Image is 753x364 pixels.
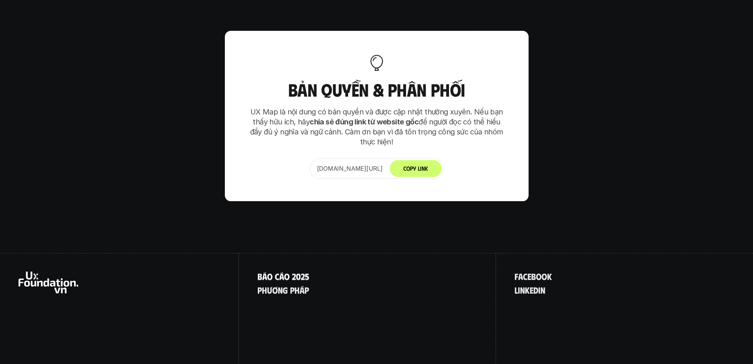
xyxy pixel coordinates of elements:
span: n [540,285,545,295]
span: p [257,285,262,295]
span: o [267,262,273,271]
span: á [279,262,284,271]
span: g [283,285,288,295]
span: e [530,285,533,295]
h3: Bản quyền & Phân phối [247,80,506,100]
span: ơ [272,285,278,295]
p: [DOMAIN_NAME][URL] [317,164,383,173]
span: k [547,271,552,281]
a: Báocáo2025 [257,271,309,281]
span: o [536,271,542,281]
span: á [300,285,304,295]
span: p [304,285,309,295]
span: f [514,271,518,281]
span: l [514,285,518,295]
span: h [294,285,300,295]
span: 2 [301,262,305,271]
button: Copy Link [390,160,442,177]
span: 0 [296,262,301,271]
a: linkedin [514,285,545,295]
span: a [518,271,523,281]
span: b [531,271,536,281]
span: h [262,285,267,295]
span: 2 [292,262,296,271]
span: i [538,285,540,295]
a: facebook [514,271,552,281]
span: ư [267,285,272,295]
span: B [257,262,262,271]
span: i [518,285,520,295]
span: á [262,262,267,271]
span: e [527,271,531,281]
span: o [284,262,290,271]
span: k [525,285,530,295]
span: 5 [305,262,309,271]
span: n [520,285,525,295]
span: p [290,285,294,295]
span: d [533,285,538,295]
span: c [523,271,527,281]
span: n [278,285,283,295]
p: UX Map là nội dung có bản quyền và được cập nhật thường xuyên. Nếu bạn thấy hữu ích, hãy để người... [247,107,506,147]
span: c [275,262,279,271]
strong: chia sẻ đúng link từ website gốc [310,117,419,126]
a: phươngpháp [257,285,309,295]
span: o [542,271,547,281]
